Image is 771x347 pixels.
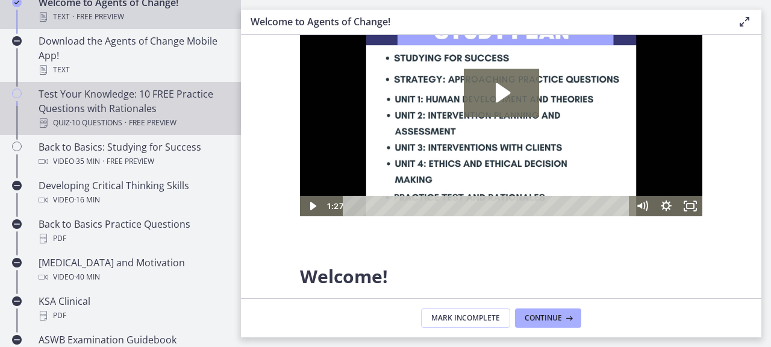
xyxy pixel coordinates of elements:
[39,308,226,323] div: PDF
[39,154,226,169] div: Video
[39,178,226,207] div: Developing Critical Thinking Skills
[74,270,100,284] span: · 40 min
[39,270,226,284] div: Video
[39,231,226,246] div: PDF
[39,255,226,284] div: [MEDICAL_DATA] and Motivation
[330,206,354,227] button: Mute
[164,79,239,127] button: Play Video: c1o6hcmjueu5qasqsu00.mp4
[107,154,154,169] span: Free preview
[39,87,226,130] div: Test Your Knowledge: 10 FREE Practice Questions with Rationales
[39,193,226,207] div: Video
[300,296,702,340] p: We are grateful that you have placed your trust in Agents of Change to assist you in preparing fo...
[39,294,226,323] div: KSA Clinical
[102,154,104,169] span: ·
[39,217,226,246] div: Back to Basics Practice Questions
[251,14,718,29] h3: Welcome to Agents of Change!
[72,10,74,24] span: ·
[431,313,500,323] span: Mark Incomplete
[74,154,100,169] span: · 35 min
[39,10,226,24] div: Text
[74,193,100,207] span: · 16 min
[39,34,226,77] div: Download the Agents of Change Mobile App!
[39,140,226,169] div: Back to Basics: Studying for Success
[515,308,581,328] button: Continue
[39,116,226,130] div: Quiz
[70,116,122,130] span: · 10 Questions
[52,206,324,227] div: Playbar
[76,10,124,24] span: Free preview
[129,116,176,130] span: Free preview
[125,116,126,130] span: ·
[525,313,562,323] span: Continue
[39,63,226,77] div: Text
[378,206,402,227] button: Fullscreen
[300,264,388,289] span: Welcome!
[421,308,510,328] button: Mark Incomplete
[354,206,378,227] button: Show settings menu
